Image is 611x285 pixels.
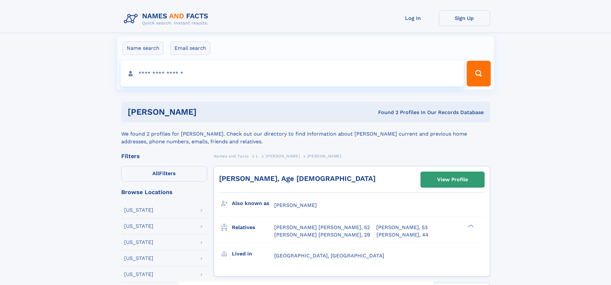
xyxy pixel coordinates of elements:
[124,240,153,245] div: [US_STATE]
[123,41,164,55] label: Name search
[376,224,428,231] a: [PERSON_NAME], 53
[232,198,274,209] h3: Also known as
[467,61,490,86] button: Search Button
[274,231,370,238] a: [PERSON_NAME] [PERSON_NAME], 29
[266,152,300,160] a: [PERSON_NAME]
[437,172,468,187] div: View Profile
[121,10,214,28] img: Logo Names and Facts
[170,41,210,55] label: Email search
[124,208,153,213] div: [US_STATE]
[121,122,490,146] div: We found 2 profiles for [PERSON_NAME]. Check out our directory to find information about [PERSON_...
[124,224,153,229] div: [US_STATE]
[121,166,207,182] label: Filters
[121,153,207,159] div: Filters
[128,108,287,116] h1: [PERSON_NAME]
[256,154,259,158] span: L
[121,61,464,86] input: search input
[232,248,274,259] h3: Lived in
[307,154,342,158] span: [PERSON_NAME]
[421,172,484,187] a: View Profile
[466,224,474,228] div: ❯
[124,256,153,261] div: [US_STATE]
[124,272,153,277] div: [US_STATE]
[439,10,490,26] a: Sign Up
[214,152,249,160] a: Names and Facts
[274,253,384,259] span: [GEOGRAPHIC_DATA], [GEOGRAPHIC_DATA]
[287,109,484,116] div: Found 2 Profiles In Our Records Database
[377,231,429,238] a: [PERSON_NAME], 44
[274,202,317,208] span: [PERSON_NAME]
[274,224,370,231] a: [PERSON_NAME] [PERSON_NAME], 52
[266,154,300,158] span: [PERSON_NAME]
[152,170,159,176] span: All
[232,222,274,233] h3: Relatives
[121,189,207,195] div: Browse Locations
[256,152,259,160] a: L
[219,174,376,183] a: [PERSON_NAME], Age [DEMOGRAPHIC_DATA]
[387,10,439,26] a: Log In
